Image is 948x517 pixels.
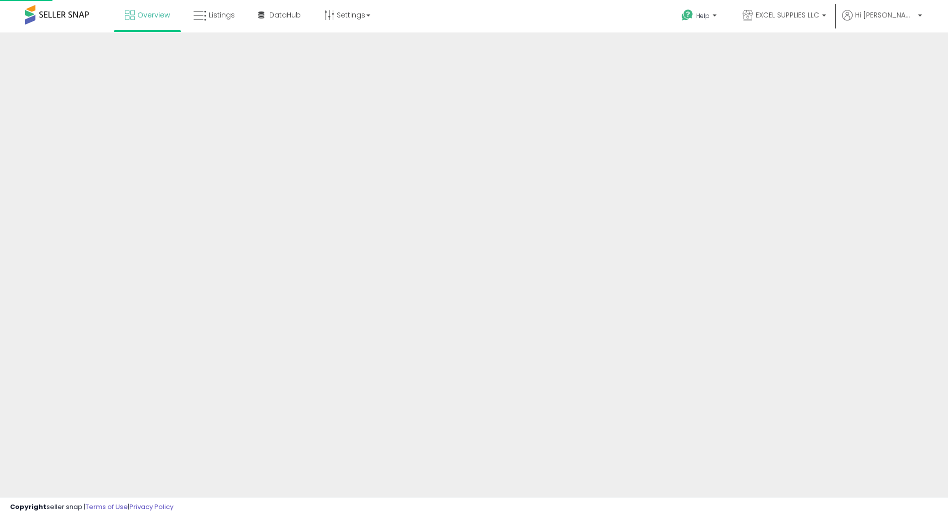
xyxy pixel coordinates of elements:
span: EXCEL SUPPLIES LLC [756,10,819,20]
span: Overview [137,10,170,20]
span: Listings [209,10,235,20]
a: Help [674,1,727,32]
span: DataHub [269,10,301,20]
span: Help [696,11,710,20]
i: Get Help [681,9,694,21]
a: Hi [PERSON_NAME] [842,10,922,32]
span: Hi [PERSON_NAME] [855,10,915,20]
